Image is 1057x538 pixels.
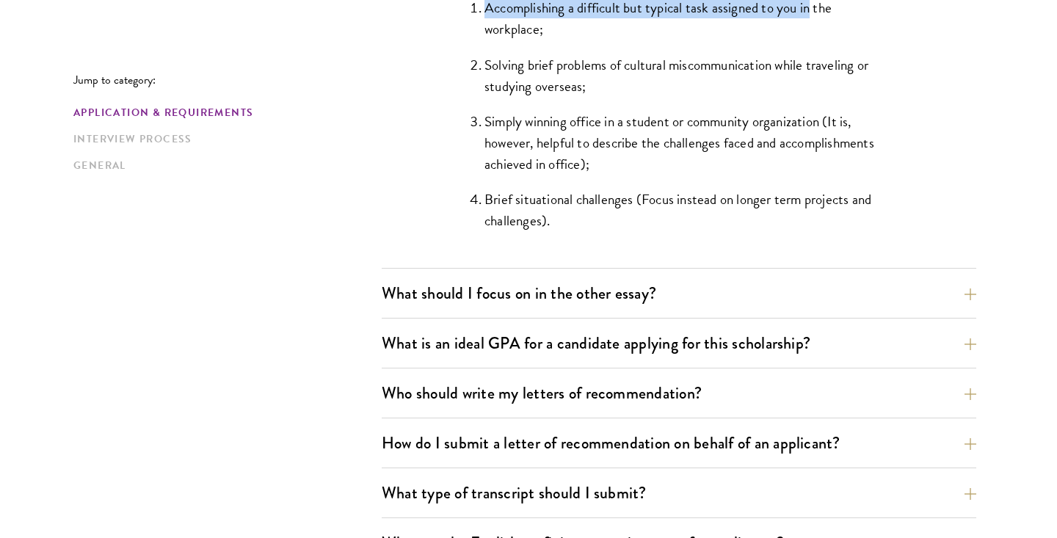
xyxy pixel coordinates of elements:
button: What is an ideal GPA for a candidate applying for this scholarship? [382,327,976,360]
button: What type of transcript should I submit? [382,476,976,509]
p: Jump to category: [73,73,382,87]
li: Simply winning office in a student or community organization (It is, however, helpful to describe... [484,111,888,175]
li: Brief situational challenges (Focus instead on longer term projects and challenges). [484,189,888,231]
a: Interview Process [73,131,373,147]
button: Who should write my letters of recommendation? [382,377,976,410]
a: General [73,158,373,173]
button: What should I focus on in the other essay? [382,277,976,310]
a: Application & Requirements [73,105,373,120]
li: Solving brief problems of cultural miscommunication while traveling or studying overseas; [484,54,888,97]
button: How do I submit a letter of recommendation on behalf of an applicant? [382,426,976,459]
